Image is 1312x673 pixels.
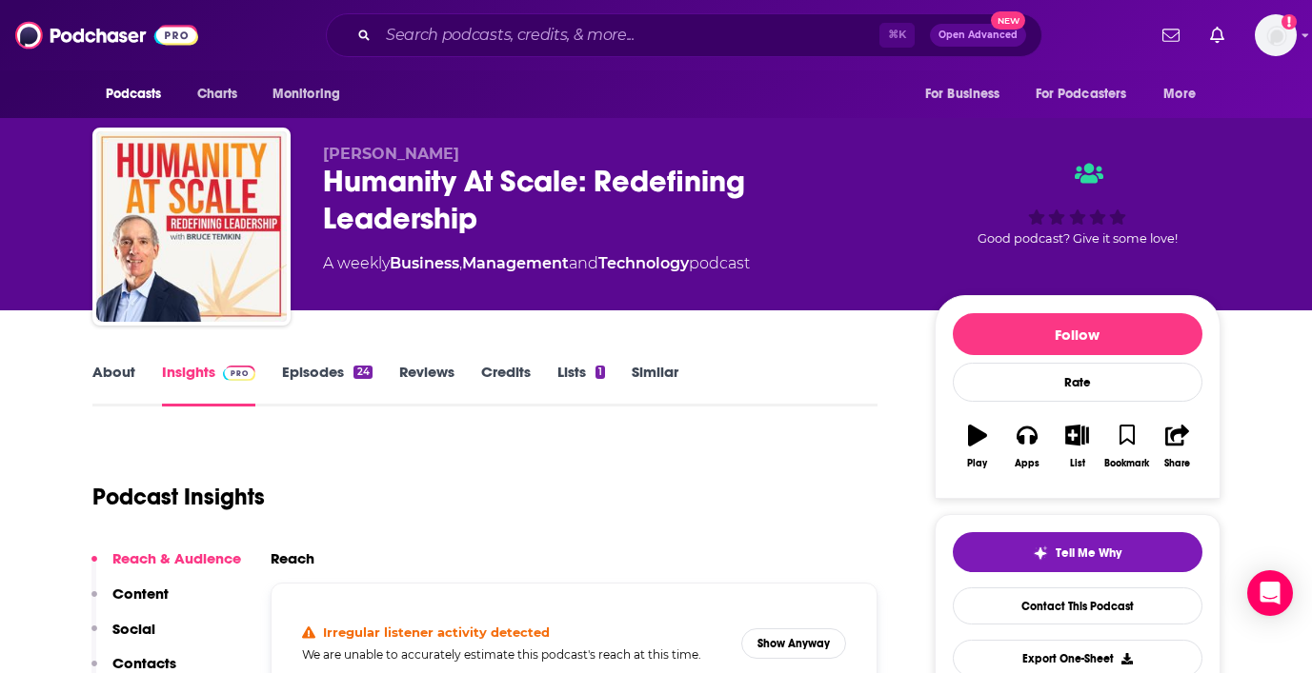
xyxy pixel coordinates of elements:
[935,145,1221,263] div: Good podcast? Give it some love!
[1150,76,1220,112] button: open menu
[879,23,915,48] span: ⌘ K
[595,366,605,379] div: 1
[185,76,250,112] a: Charts
[1033,545,1048,561] img: tell me why sparkle
[96,131,287,322] img: Humanity At Scale: Redefining Leadership
[399,363,454,406] a: Reviews
[91,584,169,620] button: Content
[925,81,1000,108] span: For Business
[1015,458,1040,469] div: Apps
[459,254,462,272] span: ,
[326,13,1042,57] div: Search podcasts, credits, & more...
[91,620,155,655] button: Social
[1023,76,1155,112] button: open menu
[1255,14,1297,56] span: Logged in as addi44
[112,549,241,567] p: Reach & Audience
[1052,412,1101,481] button: List
[197,81,238,108] span: Charts
[1255,14,1297,56] img: User Profile
[272,81,340,108] span: Monitoring
[1202,19,1232,51] a: Show notifications dropdown
[1002,412,1052,481] button: Apps
[390,254,459,272] a: Business
[632,363,678,406] a: Similar
[953,587,1202,624] a: Contact This Podcast
[953,313,1202,355] button: Follow
[462,254,569,272] a: Management
[282,363,372,406] a: Episodes24
[112,584,169,603] p: Content
[741,628,846,659] button: Show Anyway
[1102,412,1152,481] button: Bookmark
[953,532,1202,572] button: tell me why sparkleTell Me Why
[162,363,256,406] a: InsightsPodchaser Pro
[967,458,987,469] div: Play
[953,363,1202,402] div: Rate
[978,231,1178,246] span: Good podcast? Give it some love!
[1036,81,1127,108] span: For Podcasters
[1155,19,1187,51] a: Show notifications dropdown
[378,20,879,50] input: Search podcasts, credits, & more...
[1163,81,1196,108] span: More
[953,412,1002,481] button: Play
[481,363,531,406] a: Credits
[223,366,256,381] img: Podchaser Pro
[991,11,1025,30] span: New
[259,76,365,112] button: open menu
[1056,545,1121,561] span: Tell Me Why
[112,620,155,638] p: Social
[91,549,241,584] button: Reach & Audience
[92,483,265,511] h1: Podcast Insights
[353,366,372,379] div: 24
[106,81,162,108] span: Podcasts
[930,24,1026,47] button: Open AdvancedNew
[912,76,1024,112] button: open menu
[1164,458,1190,469] div: Share
[1152,412,1201,481] button: Share
[1104,458,1149,469] div: Bookmark
[569,254,598,272] span: and
[598,254,689,272] a: Technology
[1255,14,1297,56] button: Show profile menu
[112,654,176,672] p: Contacts
[1247,570,1293,616] div: Open Intercom Messenger
[302,647,727,662] h5: We are unable to accurately estimate this podcast's reach at this time.
[323,252,750,275] div: A weekly podcast
[92,76,187,112] button: open menu
[1282,14,1297,30] svg: Add a profile image
[271,549,314,567] h2: Reach
[323,624,550,640] h4: Irregular listener activity detected
[15,17,198,53] img: Podchaser - Follow, Share and Rate Podcasts
[557,363,605,406] a: Lists1
[939,30,1018,40] span: Open Advanced
[92,363,135,406] a: About
[1070,458,1085,469] div: List
[323,145,459,163] span: [PERSON_NAME]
